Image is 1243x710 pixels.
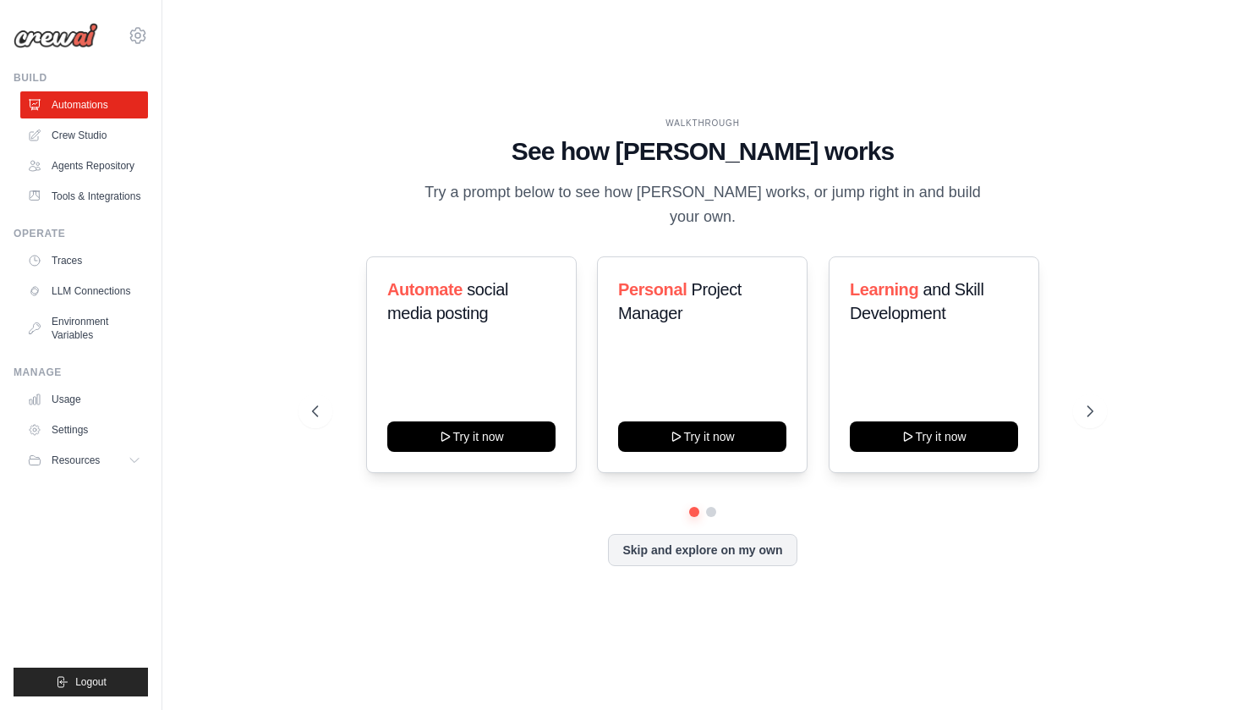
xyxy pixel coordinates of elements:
span: and Skill Development [850,280,983,322]
span: Logout [75,675,107,689]
div: WALKTHROUGH [312,117,1092,129]
a: Usage [20,386,148,413]
a: Agents Repository [20,152,148,179]
span: Personal [618,280,687,299]
button: Try it now [618,421,786,452]
button: Resources [20,447,148,474]
button: Skip and explore on my own [608,534,797,566]
button: Try it now [387,421,556,452]
a: Crew Studio [20,122,148,149]
img: Logo [14,23,98,48]
a: Settings [20,416,148,443]
button: Try it now [850,421,1018,452]
a: Environment Variables [20,308,148,349]
button: Logout [14,668,148,696]
a: Traces [20,247,148,274]
div: Build [14,71,148,85]
a: Automations [20,91,148,118]
p: Try a prompt below to see how [PERSON_NAME] works, or jump right in and build your own. [419,180,987,230]
a: Tools & Integrations [20,183,148,210]
a: LLM Connections [20,278,148,305]
div: Manage [14,366,148,379]
div: Operate [14,227,148,240]
span: Automate [387,280,463,299]
span: Learning [850,280,918,299]
span: Resources [52,454,100,467]
h1: See how [PERSON_NAME] works [312,136,1092,167]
